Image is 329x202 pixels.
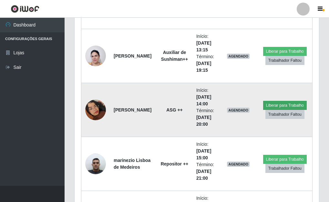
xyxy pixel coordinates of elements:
time: [DATE] 20:00 [196,115,211,127]
span: AGENDADO [227,162,250,167]
strong: ASG ++ [166,107,183,112]
img: CoreUI Logo [11,5,39,13]
time: [DATE] 14:00 [196,94,211,106]
time: [DATE] 13:15 [196,40,211,52]
button: Trabalhador Faltou [265,56,304,65]
button: Liberar para Trabalho [263,155,307,164]
img: 1733236843122.jpeg [85,42,106,70]
strong: [PERSON_NAME] [114,107,151,112]
time: [DATE] 19:15 [196,61,211,73]
strong: Repositor ++ [161,161,189,166]
li: Início: [196,33,215,53]
time: [DATE] 15:00 [196,148,211,160]
button: Liberar para Trabalho [263,47,307,56]
span: AGENDADO [227,108,250,113]
img: 1756135757654.jpeg [85,91,106,128]
button: Trabalhador Faltou [265,110,304,119]
li: Início: [196,87,215,107]
li: Início: [196,141,215,161]
li: Término: [196,53,215,74]
button: Trabalhador Faltou [265,164,304,173]
span: AGENDADO [227,54,250,59]
strong: Auxiliar de Sushiman++ [161,50,188,62]
li: Término: [196,107,215,128]
strong: [PERSON_NAME] [114,53,151,58]
li: Término: [196,161,215,182]
button: Liberar para Trabalho [263,101,307,110]
img: 1685230509757.jpeg [85,150,106,177]
time: [DATE] 21:00 [196,169,211,181]
strong: marinezio Lisboa de Medeiros [114,158,150,170]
